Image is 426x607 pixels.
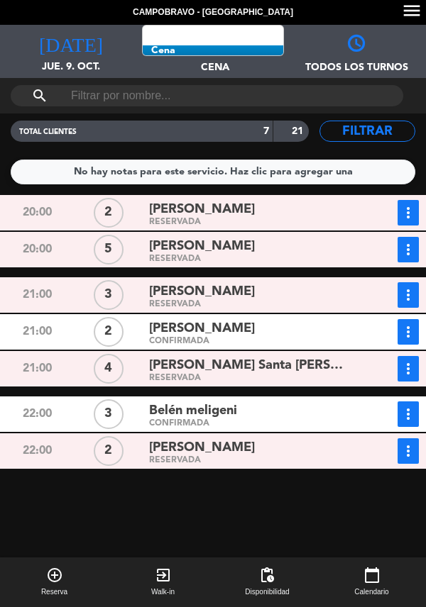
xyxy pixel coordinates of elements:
[143,45,283,55] a: Cena
[149,457,354,464] div: RESERVADA
[149,301,354,308] div: RESERVADA
[1,319,73,345] div: 21:00
[1,401,73,427] div: 22:00
[1,237,73,262] div: 20:00
[400,204,417,221] i: more_vert
[400,406,417,423] i: more_vert
[398,438,419,464] button: more_vert
[400,241,417,258] i: more_vert
[149,338,354,345] div: CONFIRMADA
[400,323,417,340] i: more_vert
[70,85,344,106] input: Filtrar por nombre...
[364,567,381,584] i: calendar_today
[133,6,293,20] span: Campobravo - [GEOGRAPHIC_DATA]
[398,356,419,382] button: more_vert
[398,237,419,262] button: more_vert
[1,200,73,225] div: 20:00
[94,198,124,228] div: 2
[74,164,353,180] div: No hay notas para este servicio. Haz clic para agregar una
[94,399,124,429] div: 3
[292,126,306,136] strong: 21
[149,438,255,458] span: [PERSON_NAME]
[39,32,103,52] i: [DATE]
[354,586,388,598] span: Calendario
[398,319,419,345] button: more_vert
[400,286,417,303] i: more_vert
[149,318,255,339] span: [PERSON_NAME]
[149,421,354,427] div: CONFIRMADA
[149,282,255,302] span: [PERSON_NAME]
[319,121,415,142] button: Filtrar
[398,401,419,427] button: more_vert
[149,236,255,257] span: [PERSON_NAME]
[1,282,73,308] div: 21:00
[1,356,73,382] div: 21:00
[151,586,175,598] span: Walk-in
[94,235,124,264] div: 5
[149,256,354,262] div: RESERVADA
[258,567,275,584] span: pending_actions
[155,567,172,584] i: exit_to_app
[94,354,124,384] div: 4
[149,219,354,225] div: RESERVADA
[398,200,419,225] button: more_vert
[31,87,48,104] i: search
[143,35,283,45] a: Almuerzo
[263,126,269,136] strong: 7
[143,26,283,35] a: Todos los servicios
[94,280,124,310] div: 3
[46,567,63,584] i: add_circle_outline
[94,436,124,466] div: 2
[400,442,417,460] i: more_vert
[400,360,417,377] i: more_vert
[1,438,73,464] div: 22:00
[19,128,77,135] span: TOTAL CLIENTES
[398,282,419,308] button: more_vert
[149,199,255,220] span: [PERSON_NAME]
[149,401,237,421] span: Belén meligeni
[149,375,354,382] div: RESERVADA
[94,317,124,347] div: 2
[149,355,354,376] span: [PERSON_NAME] Santa [PERSON_NAME]
[109,557,217,607] button: exit_to_appWalk-in
[317,557,426,607] button: calendar_todayCalendario
[41,586,67,598] span: Reserva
